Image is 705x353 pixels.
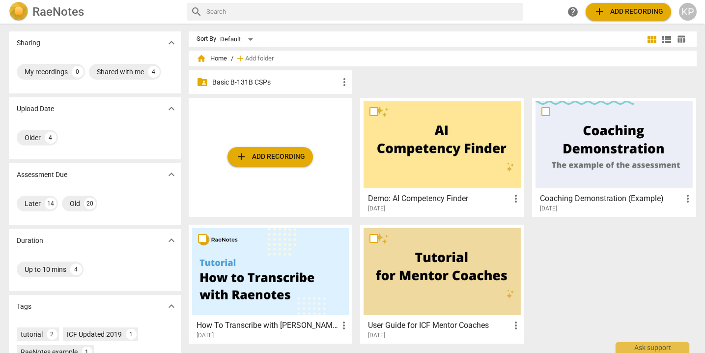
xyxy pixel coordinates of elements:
div: Ask support [616,342,689,353]
div: 4 [148,66,160,78]
span: folder_shared [197,76,208,88]
div: 1 [126,329,137,340]
p: Basic B-131B CSPs [212,77,339,88]
span: Add recording [235,151,305,163]
h3: Coaching Demonstration (Example) [540,193,682,205]
span: [DATE] [197,331,214,340]
p: Sharing [17,38,40,48]
h3: How To Transcribe with RaeNotes [197,320,338,331]
span: more_vert [510,320,522,331]
p: Tags [17,301,31,312]
span: more_vert [682,193,694,205]
span: more_vert [338,76,350,88]
div: Old [70,199,80,208]
div: 2 [47,329,57,340]
span: add [235,151,247,163]
button: Show more [164,233,179,248]
div: 14 [45,198,56,209]
div: Shared with me [97,67,144,77]
button: Show more [164,299,179,314]
span: Home [197,54,227,63]
a: User Guide for ICF Mentor Coaches[DATE] [364,228,521,339]
div: ICF Updated 2019 [67,329,122,339]
a: LogoRaeNotes [9,2,179,22]
button: Upload [586,3,671,21]
p: Assessment Due [17,170,67,180]
span: Add recording [593,6,663,18]
div: Sort By [197,35,216,43]
img: Logo [9,2,28,22]
span: more_vert [338,320,350,331]
button: Show more [164,35,179,50]
span: Add folder [245,55,274,62]
h3: User Guide for ICF Mentor Coaches [368,320,510,331]
span: / [231,55,233,62]
span: add [235,54,245,63]
button: KP [679,3,697,21]
span: [DATE] [368,331,385,340]
div: 0 [72,66,84,78]
div: 20 [84,198,96,209]
button: Show more [164,167,179,182]
span: home [197,54,206,63]
button: Show more [164,101,179,116]
button: Upload [227,147,313,167]
span: expand_more [166,37,177,49]
button: Table view [674,32,689,47]
span: view_list [661,33,673,45]
span: more_vert [510,193,522,205]
div: 4 [45,132,56,144]
span: table_chart [677,34,686,44]
p: Duration [17,235,43,246]
span: expand_more [166,169,177,180]
div: Default [220,31,256,47]
div: Older [25,133,41,143]
a: Help [564,3,582,21]
span: [DATE] [368,205,385,213]
h3: Demo: AI Competency Finder [368,193,510,205]
button: List view [659,32,674,47]
a: How To Transcribe with [PERSON_NAME][DATE] [192,228,349,339]
a: Demo: AI Competency Finder[DATE] [364,101,521,212]
p: Upload Date [17,104,54,114]
div: Up to 10 mins [25,265,66,274]
span: [DATE] [540,205,557,213]
span: expand_more [166,103,177,115]
button: Tile view [645,32,659,47]
div: Later [25,199,41,208]
span: add [593,6,605,18]
h2: RaeNotes [32,5,84,19]
input: Search [206,4,519,20]
span: view_module [646,33,658,45]
a: Coaching Demonstration (Example)[DATE] [536,101,693,212]
div: tutorial [21,329,43,339]
div: My recordings [25,67,68,77]
span: expand_more [166,235,177,246]
div: 4 [70,264,82,275]
span: expand_more [166,300,177,312]
span: help [567,6,579,18]
span: search [191,6,202,18]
